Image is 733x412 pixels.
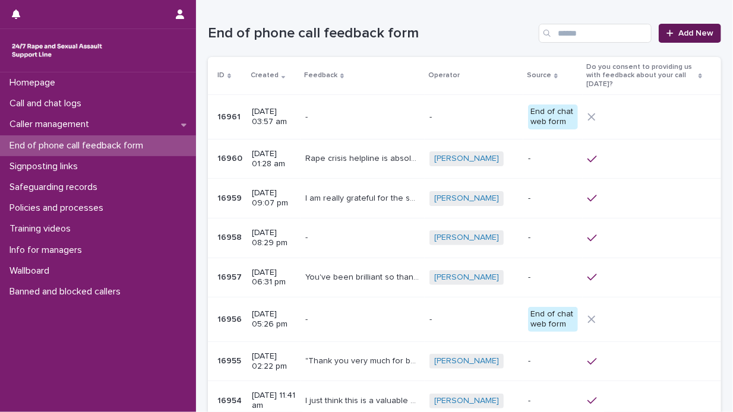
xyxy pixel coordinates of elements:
[208,25,534,42] h1: End of phone call feedback form
[539,24,652,43] input: Search
[5,140,153,151] p: End of phone call feedback form
[217,110,243,122] p: 16961
[434,154,499,164] a: [PERSON_NAME]
[434,356,499,366] a: [PERSON_NAME]
[305,394,422,406] p: I just think this is a valuable service, it has helped me in the past and even now, I'm really gr...
[217,230,244,243] p: 16958
[252,107,296,127] p: [DATE] 03:57 am
[208,179,721,218] tr: 1695916959 [DATE] 09:07 pmI am really grateful for the support this service offers. Most services...
[305,191,422,204] p: I am really grateful for the support this service offers. Most services are closing down and due ...
[252,188,296,208] p: [DATE] 09:07 pm
[305,354,422,366] p: "Thank you very much for being there it is really seriously invaluable this service you mean so m...
[678,29,713,37] span: Add New
[252,268,296,288] p: [DATE] 06:31 pm
[434,396,499,406] a: [PERSON_NAME]
[208,218,721,258] tr: 1695816958 [DATE] 08:29 pm-- [PERSON_NAME] -
[5,77,65,88] p: Homepage
[5,202,113,214] p: Policies and processes
[10,39,105,62] img: rhQMoQhaT3yELyF149Cw
[5,98,91,109] p: Call and chat logs
[252,351,296,372] p: [DATE] 02:22 pm
[252,309,296,329] p: [DATE] 05:26 pm
[252,149,296,169] p: [DATE] 01:28 am
[429,315,519,325] p: -
[528,104,578,129] div: End of chat web form
[528,154,578,164] p: -
[208,258,721,297] tr: 1695716957 [DATE] 06:31 pmYou've been brilliant so thank youYou've been brilliant so thank you [P...
[305,230,310,243] p: -
[434,194,499,204] a: [PERSON_NAME]
[527,69,551,82] p: Source
[217,312,244,325] p: 16956
[528,356,578,366] p: -
[528,396,578,406] p: -
[5,161,87,172] p: Signposting links
[5,245,91,256] p: Info for managers
[528,233,578,243] p: -
[217,151,245,164] p: 16960
[5,265,59,277] p: Wallboard
[429,112,519,122] p: -
[208,95,721,140] tr: 1696116961 [DATE] 03:57 am-- -End of chat web form
[217,191,244,204] p: 16959
[586,61,695,91] p: Do you consent to providing us with feedback about your call [DATE]?
[208,341,721,381] tr: 1695516955 [DATE] 02:22 pm"Thank you very much for being there it is really seriously invaluable ...
[434,272,499,283] a: [PERSON_NAME]
[208,139,721,179] tr: 1696016960 [DATE] 01:28 amRape crisis helpline is absolutely brilliant; it is great that you are ...
[252,228,296,248] p: [DATE] 08:29 pm
[528,272,578,283] p: -
[217,69,225,82] p: ID
[528,194,578,204] p: -
[217,270,244,283] p: 16957
[217,394,244,406] p: 16954
[434,233,499,243] a: [PERSON_NAME]
[5,286,130,297] p: Banned and blocked callers
[208,297,721,342] tr: 1695616956 [DATE] 05:26 pm-- -End of chat web form
[252,391,296,411] p: [DATE] 11:41 am
[251,69,279,82] p: Created
[305,312,310,325] p: -
[304,69,337,82] p: Feedback
[305,110,310,122] p: -
[528,307,578,332] div: End of chat web form
[428,69,460,82] p: Operator
[305,270,422,283] p: You've been brilliant so thank you
[305,151,422,164] p: Rape crisis helpline is absolutely brilliant; it is great that you are there I just need physical...
[5,223,80,234] p: Training videos
[5,182,107,193] p: Safeguarding records
[659,24,721,43] a: Add New
[5,119,99,130] p: Caller management
[217,354,244,366] p: 16955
